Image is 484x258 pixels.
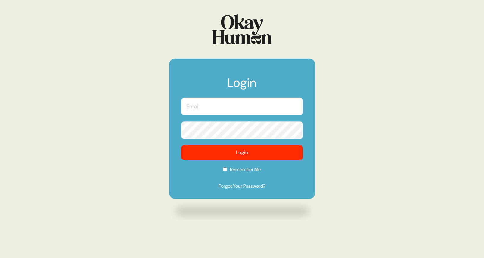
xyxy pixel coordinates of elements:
[169,202,315,221] img: Drop shadow
[181,77,303,95] h1: Login
[181,183,303,190] a: Forgot Your Password?
[212,14,272,44] img: Logo
[181,166,303,177] label: Remember Me
[181,98,303,115] input: Email
[181,145,303,160] button: Login
[223,167,227,171] input: Remember Me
